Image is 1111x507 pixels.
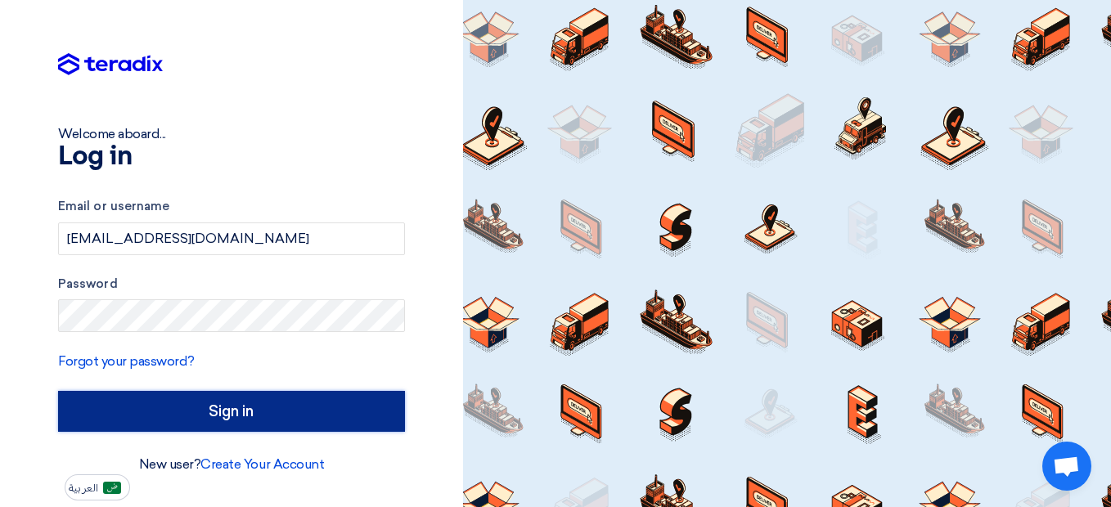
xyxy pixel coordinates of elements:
img: ar-AR.png [103,482,121,494]
button: العربية [65,474,130,500]
span: العربية [69,482,98,494]
a: Forgot your password? [58,353,195,369]
label: Email or username [58,197,405,216]
font: New user? [139,456,325,472]
a: Create Your Account [200,456,324,472]
img: Teradix logo [58,53,163,76]
div: Open chat [1042,442,1091,491]
input: Enter your business email or username [58,222,405,255]
div: Welcome aboard... [58,124,405,144]
input: Sign in [58,391,405,432]
h1: Log in [58,144,405,170]
label: Password [58,275,405,294]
